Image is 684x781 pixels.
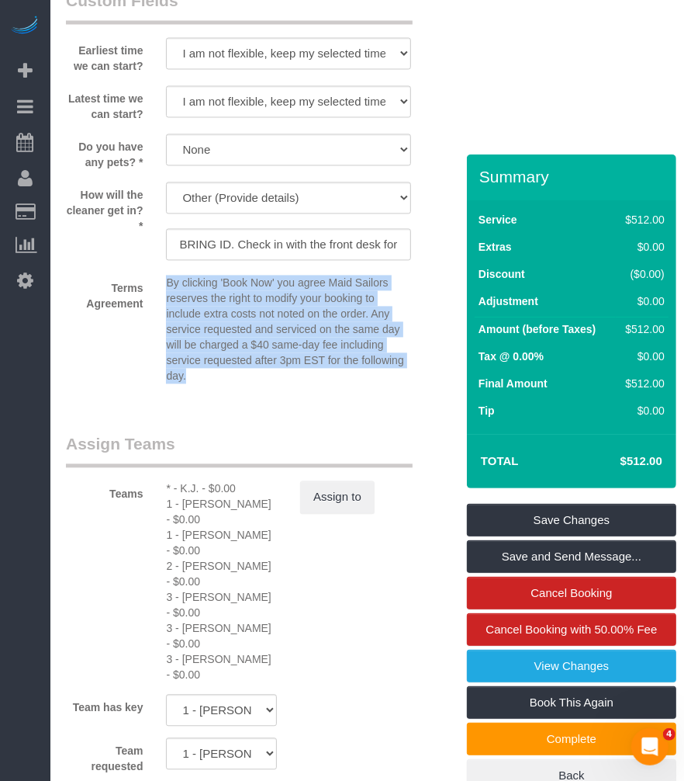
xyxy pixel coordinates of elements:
a: Book This Again [467,686,676,719]
div: 0 hours x $17.00/hour [166,496,277,527]
label: Extras [478,239,512,255]
label: Amount (before Taxes) [478,321,596,337]
label: How will the cleaner get in? * [54,182,154,234]
label: Tip [478,403,495,418]
a: View Changes [467,650,676,682]
a: Save Changes [467,504,676,536]
img: Automaid Logo [9,16,40,37]
label: Adjustment [478,293,538,309]
label: Earliest time we can start? [54,37,154,74]
div: $0.00 [620,403,665,418]
label: Terms Agreement [54,275,154,311]
div: $512.00 [620,376,665,391]
iframe: Intercom live chat [631,728,668,765]
label: Latest time we can start? [54,85,154,122]
label: Team requested [54,738,154,774]
label: Service [478,212,517,227]
div: 0 hours x $21.50/hour [166,527,277,558]
legend: Assign Teams [66,432,413,467]
label: Team has key [54,694,154,715]
label: Teams [54,481,154,502]
p: By clicking 'Book Now' you agree Maid Sailors reserves the right to modify your booking to includ... [166,275,410,384]
span: Cancel Booking with 50.00% Fee [486,623,658,636]
div: $0.00 [620,349,665,364]
label: Discount [478,266,525,282]
div: $512.00 [620,212,665,227]
h3: Summary [479,168,668,186]
label: Tax @ 0.00% [478,349,544,364]
div: 0 hours x $17.00/hour [166,558,277,589]
div: ($0.00) [620,266,665,282]
button: Assign to [300,481,375,513]
div: 0 hours x $19.00/hour [166,589,277,620]
a: Cancel Booking [467,577,676,609]
div: 0 hours x $30.00/hour [166,481,277,496]
div: 0 hours x $17.00/hour [166,651,277,682]
a: Complete [467,723,676,755]
a: Cancel Booking with 50.00% Fee [467,613,676,646]
div: $512.00 [620,321,665,337]
div: $0.00 [620,239,665,255]
h4: $512.00 [574,455,662,468]
a: Save and Send Message... [467,540,676,573]
div: $0.00 [620,293,665,309]
span: 4 [663,728,675,741]
strong: Total [481,454,519,467]
label: Do you have any pets? * [54,134,154,170]
label: Final Amount [478,376,548,391]
div: 0 hours x $17.00/hour [166,620,277,651]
